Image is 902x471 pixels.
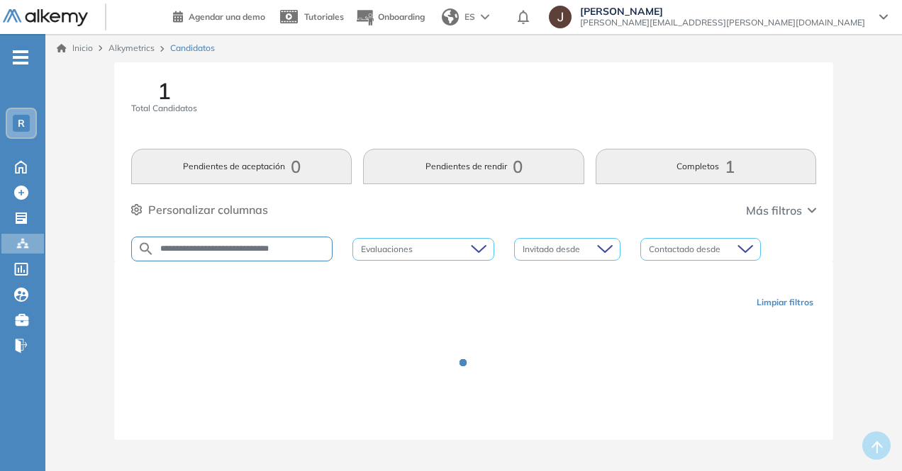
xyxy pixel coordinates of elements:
span: 1 [157,79,171,102]
span: ES [464,11,475,23]
span: [PERSON_NAME][EMAIL_ADDRESS][PERSON_NAME][DOMAIN_NAME] [580,17,865,28]
img: arrow [481,14,489,20]
span: R [18,118,25,129]
img: Logo [3,9,88,27]
span: Personalizar columnas [148,201,268,218]
button: Pendientes de rendir0 [363,149,584,184]
span: Tutoriales [304,11,344,22]
span: [PERSON_NAME] [580,6,865,17]
button: Limpiar filtros [751,290,819,314]
span: Alkymetrics [108,42,155,53]
span: Total Candidatos [131,102,197,115]
button: Más filtros [746,202,816,219]
button: Completos1 [596,149,816,184]
i: - [13,56,28,59]
span: Candidatos [170,42,215,55]
button: Personalizar columnas [131,201,268,218]
span: Agendar una demo [189,11,265,22]
span: Más filtros [746,202,802,219]
button: Pendientes de aceptación0 [131,149,352,184]
button: Onboarding [355,2,425,33]
img: SEARCH_ALT [138,240,155,258]
span: Onboarding [378,11,425,22]
a: Inicio [57,42,93,55]
img: world [442,8,459,25]
a: Agendar una demo [173,7,265,24]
